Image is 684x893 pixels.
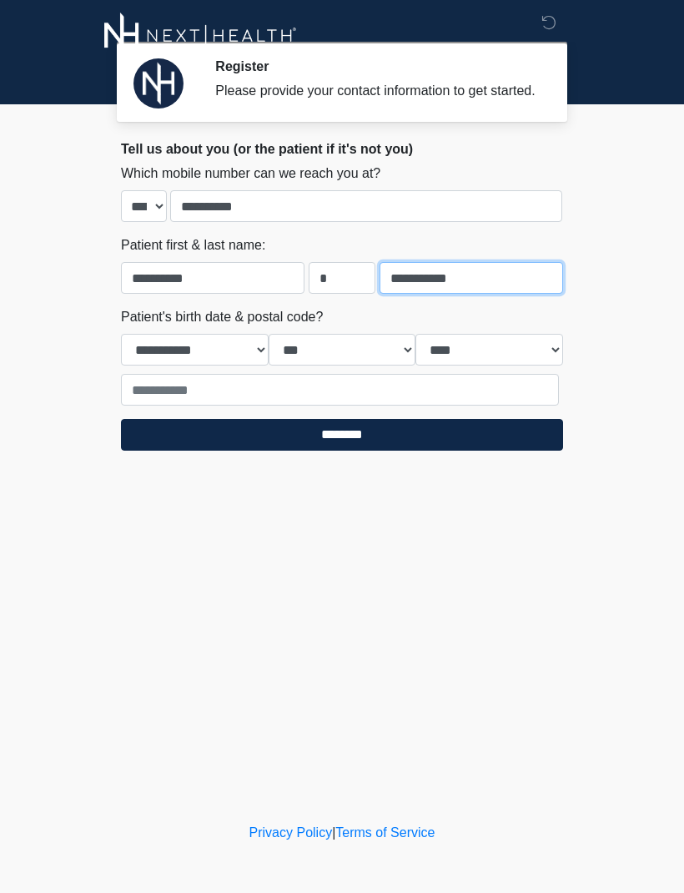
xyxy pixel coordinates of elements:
[121,164,380,184] label: Which mobile number can we reach you at?
[121,307,323,327] label: Patient's birth date & postal code?
[121,141,563,157] h2: Tell us about you (or the patient if it's not you)
[121,235,265,255] label: Patient first & last name:
[215,81,538,101] div: Please provide your contact information to get started.
[332,825,335,840] a: |
[104,13,297,58] img: Next-Health Logo
[133,58,184,108] img: Agent Avatar
[249,825,333,840] a: Privacy Policy
[335,825,435,840] a: Terms of Service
